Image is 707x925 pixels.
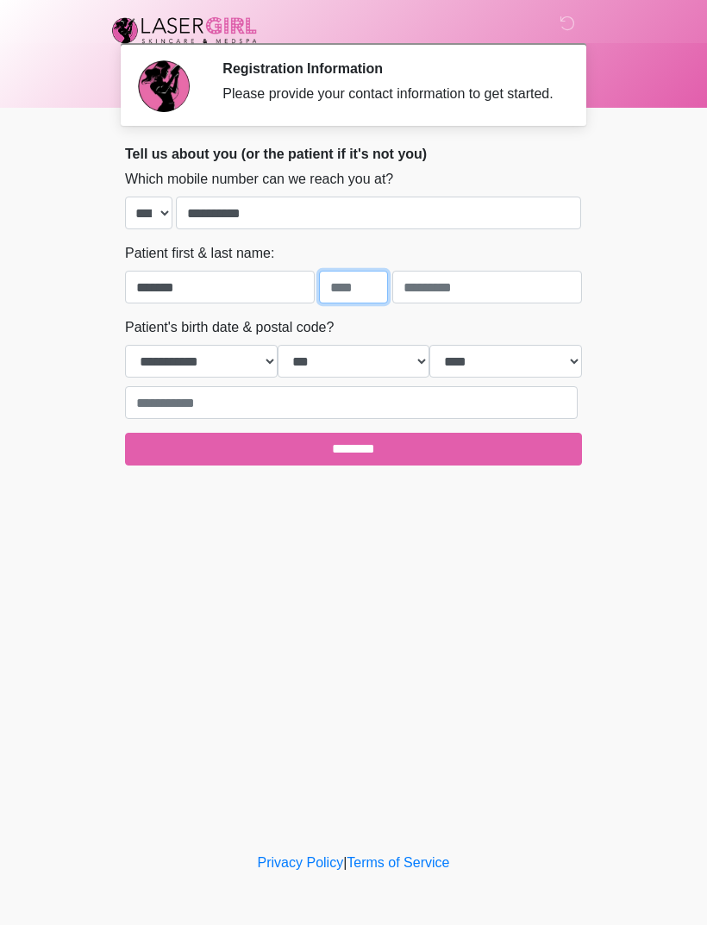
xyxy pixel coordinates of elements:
div: Please provide your contact information to get started. [222,84,556,104]
a: | [343,855,347,870]
label: Which mobile number can we reach you at? [125,169,393,190]
a: Terms of Service [347,855,449,870]
h2: Tell us about you (or the patient if it's not you) [125,146,582,162]
label: Patient's birth date & postal code? [125,317,334,338]
img: Laser Girl Med Spa LLC Logo [108,13,261,47]
h2: Registration Information [222,60,556,77]
img: Agent Avatar [138,60,190,112]
a: Privacy Policy [258,855,344,870]
label: Patient first & last name: [125,243,274,264]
